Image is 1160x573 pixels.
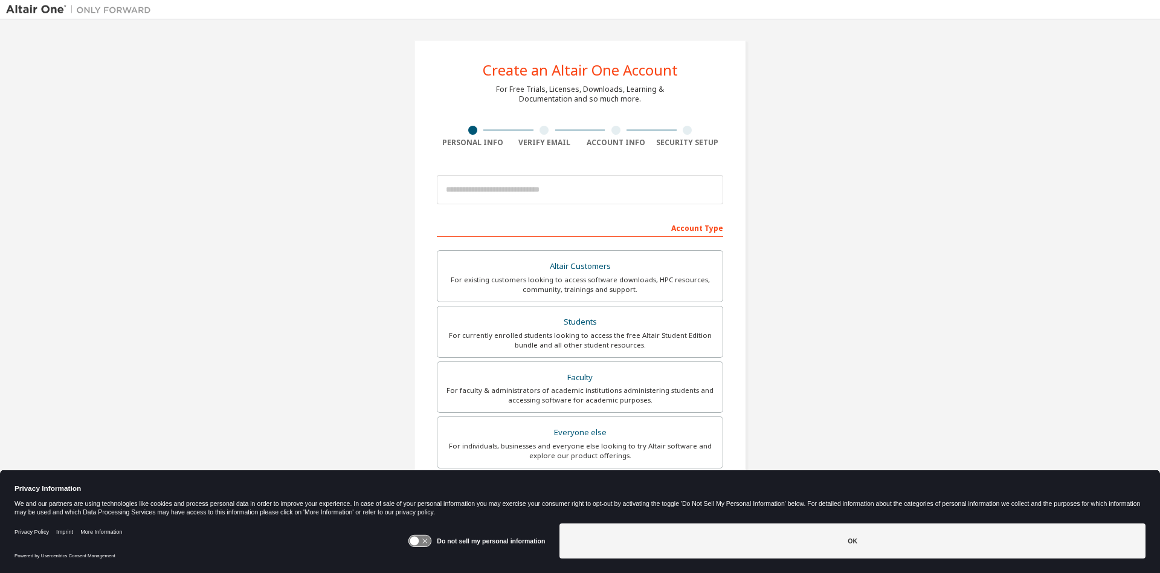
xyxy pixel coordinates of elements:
div: Security Setup [652,138,724,147]
div: For Free Trials, Licenses, Downloads, Learning & Documentation and so much more. [496,85,664,104]
div: Students [445,314,715,331]
div: Everyone else [445,424,715,441]
div: For individuals, businesses and everyone else looking to try Altair software and explore our prod... [445,441,715,461]
div: Altair Customers [445,258,715,275]
img: Altair One [6,4,157,16]
div: Account Type [437,218,723,237]
div: For existing customers looking to access software downloads, HPC resources, community, trainings ... [445,275,715,294]
div: Create an Altair One Account [483,63,678,77]
div: Verify Email [509,138,581,147]
div: Personal Info [437,138,509,147]
div: For faculty & administrators of academic institutions administering students and accessing softwa... [445,386,715,405]
div: Faculty [445,369,715,386]
div: Account Info [580,138,652,147]
div: For currently enrolled students looking to access the free Altair Student Edition bundle and all ... [445,331,715,350]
